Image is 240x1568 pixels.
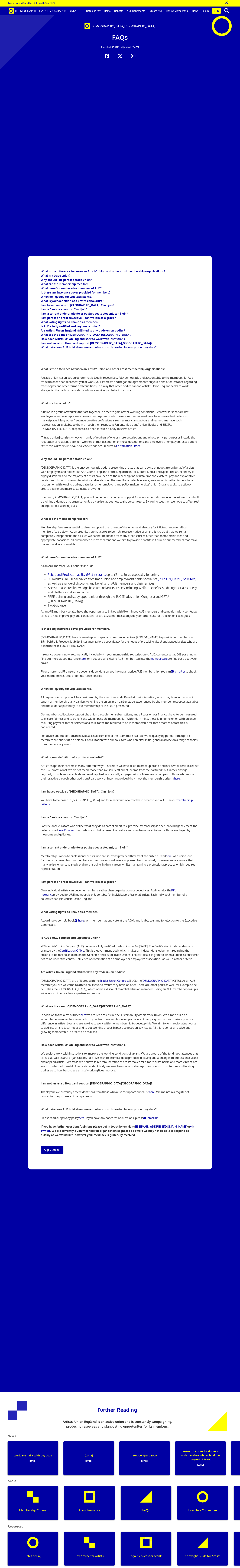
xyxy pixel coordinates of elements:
[41,854,199,871] p: Membership is open to professional artists who are studying provided they meet the criteria liste...
[41,755,103,759] b: What is your definition of a professional artist?
[13,1457,53,1463] span: [DATE]
[125,7,147,15] a: AUE Represents
[41,713,196,725] span: Our members collectively support the union through their subscriptions, and all calls on our fina...
[142,979,172,982] a: [DEMOGRAPHIC_DATA]
[41,734,197,746] span: For advice and support on an individual issue from one of the team there is a two-week qualifying...
[171,670,186,673] a: email us
[41,337,126,341] b: How does Artists’ Union England seek to work with institutions?
[48,573,106,576] a: Public and Products Liability (PPL) insurance
[41,798,193,806] a: membership criteria
[41,696,198,708] span: All requests for support will be considered by the executive and offered at their discretion, whi...
[41,367,165,371] b: What is the difference between an Artists' Union and other artist membership organisations?
[200,7,210,15] a: Log in
[85,7,102,15] a: Rates of Pay
[98,1407,137,1413] span: Further Reading
[15,9,77,13] span: [DEMOGRAPHIC_DATA][GEOGRAPHIC_DATA]
[13,1453,53,1463] p: World Mental Health Day 2025
[41,669,199,678] p: Please note that PPL insurance cover is dependent on you having an active AUE membership. You can...
[5,1486,61,1520] a: Membership Criteria
[48,586,199,594] li: Access to a shared knowledge base around artists’ issues, including Welfare Benefits, studio righ...
[61,1486,117,1520] a: About Insurance
[41,495,199,508] p: In joining [DEMOGRAPHIC_DATA] you will be demonstrating your support for a fundamental change in ...
[102,7,112,15] a: Home
[41,1082,152,1085] b: I am not an artist. How can I support [DEMOGRAPHIC_DATA][GEOGRAPHIC_DATA]?
[41,341,152,345] a: I am not an artist. How can I support [DEMOGRAPHIC_DATA][GEOGRAPHIC_DATA]?
[41,609,199,618] p: As an AUE member you also have the opportunity to link up with like-minded AUE members and campai...
[41,1108,157,1111] b: What data does AUE hold about me and what controls are in place to protect my data?
[158,577,195,581] a: [PERSON_NAME] Solicitors
[41,410,199,431] p: A union is a group of workers that act together in order to gain better working conditions. Even ...
[175,1486,231,1520] a: Executive Committee
[41,402,70,405] b: What is a trade union?
[41,721,187,729] span: be required to be in membership for three months before this is considered.
[67,1554,112,1558] p: Tax Advice for Artists
[41,824,199,837] p: For freelance curators who define what they do as part of an artistic practice membership is open...
[41,1146,63,1154] a: Apply Online
[164,7,190,15] a: Renew Membership
[48,594,199,603] li: FREE training and study opportunities through the TUC (Trades Union Congress) and GFTU ([DEMOGRAP...
[90,24,156,28] span: [DEMOGRAPHIC_DATA][GEOGRAPHIC_DATA]
[61,1441,117,1475] a: [DATE][DATE]
[173,1441,228,1475] a: Artists’ Union England stands with members who uphold the boycott of Israel[DATE]
[41,627,110,630] strong: Is there any insurance cover provided for members?
[112,7,125,15] a: Benefits
[41,457,92,461] b: Why should I be part of a trade union?
[124,1457,165,1463] span: [DATE]
[48,577,199,586] li: 30 minutes FREE legal advice from trade union and employment rights specialists, , as well as a r...
[41,312,128,315] a: I am a current undergraduate or postgraduate student, can I join?
[41,329,125,332] a: Are Artists’ Union England affiliated to any trade union bodies?
[5,1532,61,1566] a: Rates of Pay
[147,7,164,15] a: Explore AUE
[41,944,199,961] p: YES - Artists’ Union England (AUE) became a fully certified trade union on 3 [DATE]. The Certific...
[41,970,125,974] b: Are Artists’ Union England affiliated to any trade union bodies?
[41,320,98,324] a: What voting rights do I have as a member?
[118,1532,174,1566] a: Legal Services for Artists
[42,444,102,448] i: from the Trade Union and Labour Relations Act
[41,299,103,303] a: What is your definition of a professional artist?
[135,1125,187,1128] a: [EMAIL_ADDRESS][DOMAIN_NAME]
[41,670,196,677] span: to check your membership
[48,572,199,577] li: up to £5m tailored especially for artists
[41,274,70,277] a: What is a trade union?
[41,376,199,392] p: A trade union is a unique structure that is legally recognised, fully democratic and accountable ...
[41,435,199,448] p: [A trade union] consists wholly or mainly of workers of one or more descriptions and whose princi...
[100,979,129,982] a: Trades Union Congress
[112,33,128,41] span: FAQs
[41,1051,199,1072] p: We seek to work with institutions to improve the working conditions of artists. We are aware of t...
[58,828,63,832] a: here
[177,670,186,673] span: mail us
[118,1486,174,1520] a: FAQs
[41,556,102,559] b: What benefits are there for members of AUE?
[41,295,92,298] b: When do I qualify for legal assistance?
[116,444,141,448] a: Certification Office
[143,1116,159,1120] a: email us.
[212,8,221,14] a: Join
[41,652,199,665] p: Insurance cover is now automatically included with your membership subscription to AUE, currently...
[6,7,80,15] a: Brand [DEMOGRAPHIC_DATA][GEOGRAPHIC_DATA]
[41,346,157,349] b: What data does AUE hold about me and what controls are in place to protect my data?
[175,1532,231,1566] a: Copyright Guide for Artists
[80,1013,86,1017] a: here
[41,979,199,995] p: [DEMOGRAPHIC_DATA] are affiliated with the (TUC), the (GFTU). As an AUE member you are welcome to...
[117,1441,173,1475] a: TUC Congress 2025[DATE]
[41,308,87,311] a: I am a freelance curator. Can I join?
[41,846,128,849] b: I am a current undergraduate or postgraduate student, can I join?
[60,949,84,952] a: Certification Office
[41,888,199,901] p: Only individual artists can become members, rather than organisations or collectives. Additionall...
[41,1090,199,1098] p: Thank you! We currently accept donations from those who wish to support our cause . We maintain a...
[41,291,110,294] a: Is there any insurance cover provided for members?
[41,316,116,320] a: I am part of an artist collective – can we join as a group?
[101,46,122,49] span: Published: [DATE] •
[174,777,181,780] a: here.
[123,1554,169,1558] p: Legal Services for Artists
[5,1441,61,1475] a: World Mental Health Day 2025[DATE]
[41,324,100,328] b: Is AUE a fully certified and legitimate union?
[136,945,139,948] span: rd
[41,282,88,286] a: What are the membership fees for?
[41,764,199,781] p: Artists shape their careers in many different ways. Therefore we have tried to draw up broad and ...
